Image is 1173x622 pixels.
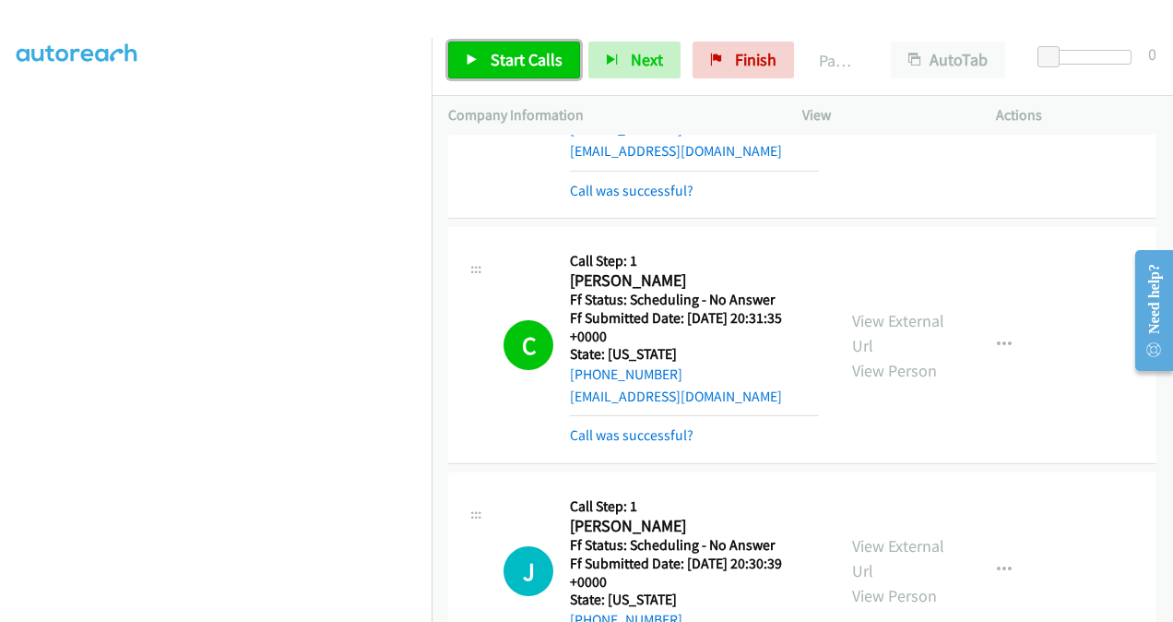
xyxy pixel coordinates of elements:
[570,536,819,555] h5: Ff Status: Scheduling - No Answer
[570,426,693,444] a: Call was successful?
[570,555,819,591] h5: Ff Submitted Date: [DATE] 20:30:39 +0000
[1148,42,1156,66] div: 0
[819,48,858,73] p: Paused
[735,49,776,70] span: Finish
[588,42,681,78] button: Next
[570,270,819,292] h2: [PERSON_NAME]
[852,585,937,606] a: View Person
[448,104,769,126] p: Company Information
[570,497,819,516] h5: Call Step: 1
[570,591,819,609] h5: State: [US_STATE]
[570,388,782,405] a: [EMAIL_ADDRESS][DOMAIN_NAME]
[693,42,794,78] a: Finish
[996,104,1156,126] p: Actions
[504,546,553,596] div: The call is yet to be attempted
[852,535,944,581] a: View External Url
[1047,50,1132,65] div: Delay between calls (in seconds)
[504,320,553,370] h1: C
[1120,237,1173,384] iframe: Resource Center
[504,546,553,596] h1: J
[570,252,819,270] h5: Call Step: 1
[448,42,580,78] a: Start Calls
[631,49,663,70] span: Next
[491,49,563,70] span: Start Calls
[802,104,963,126] p: View
[570,142,782,160] a: [EMAIL_ADDRESS][DOMAIN_NAME]
[852,360,937,381] a: View Person
[570,309,819,345] h5: Ff Submitted Date: [DATE] 20:31:35 +0000
[891,42,1005,78] button: AutoTab
[852,114,937,136] a: View Person
[570,365,682,383] a: [PHONE_NUMBER]
[570,516,819,537] h2: [PERSON_NAME]
[852,310,944,356] a: View External Url
[570,345,819,364] h5: State: [US_STATE]
[570,291,819,309] h5: Ff Status: Scheduling - No Answer
[570,182,693,199] a: Call was successful?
